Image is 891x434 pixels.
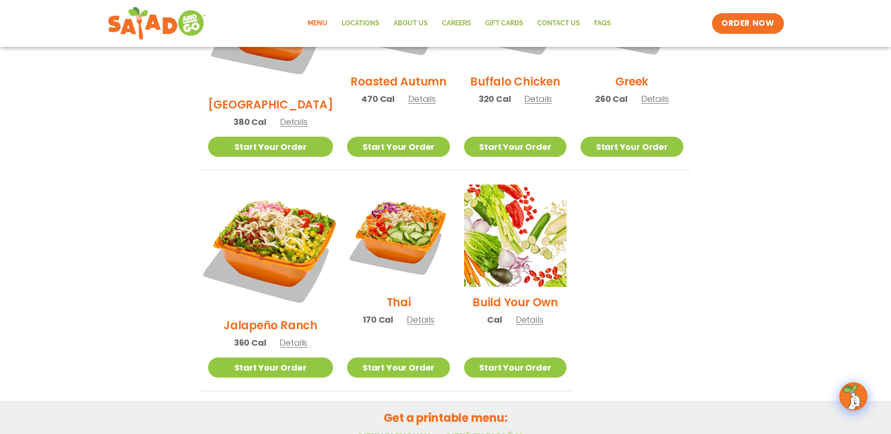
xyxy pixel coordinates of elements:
[464,357,566,378] a: Start Your Order
[641,93,669,105] span: Details
[712,13,783,34] a: ORDER NOW
[224,317,318,333] h2: Jalapeño Ranch
[208,137,333,157] a: Start Your Order
[301,13,334,34] a: Menu
[363,313,393,326] span: 170 Cal
[473,294,558,310] h2: Build Your Own
[233,116,266,128] span: 380 Cal
[615,73,648,90] h2: Greek
[721,18,774,29] span: ORDER NOW
[516,314,543,325] span: Details
[464,185,566,287] img: Product photo for Build Your Own
[350,73,447,90] h2: Roasted Autumn
[387,294,411,310] h2: Thai
[387,13,435,34] a: About Us
[435,13,478,34] a: Careers
[347,137,449,157] a: Start Your Order
[524,93,552,105] span: Details
[595,93,628,105] span: 260 Cal
[280,116,308,128] span: Details
[361,93,395,105] span: 470 Cal
[840,383,867,410] img: wpChatIcon
[234,336,266,349] span: 360 Cal
[108,5,207,42] img: new-SAG-logo-768×292
[408,93,436,105] span: Details
[487,313,502,326] span: Cal
[464,137,566,157] a: Start Your Order
[301,13,618,34] nav: Menu
[479,93,511,105] span: 320 Cal
[208,357,333,378] a: Start Your Order
[334,13,387,34] a: Locations
[208,96,333,113] h2: [GEOGRAPHIC_DATA]
[407,314,434,325] span: Details
[478,13,530,34] a: GIFT CARDS
[530,13,587,34] a: Contact Us
[470,73,560,90] h2: Buffalo Chicken
[279,337,307,349] span: Details
[201,410,690,426] h2: Get a printable menu:
[581,137,683,157] a: Start Your Order
[587,13,618,34] a: FAQs
[197,174,344,321] img: Product photo for Jalapeño Ranch Salad
[347,357,449,378] a: Start Your Order
[347,185,449,287] img: Product photo for Thai Salad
